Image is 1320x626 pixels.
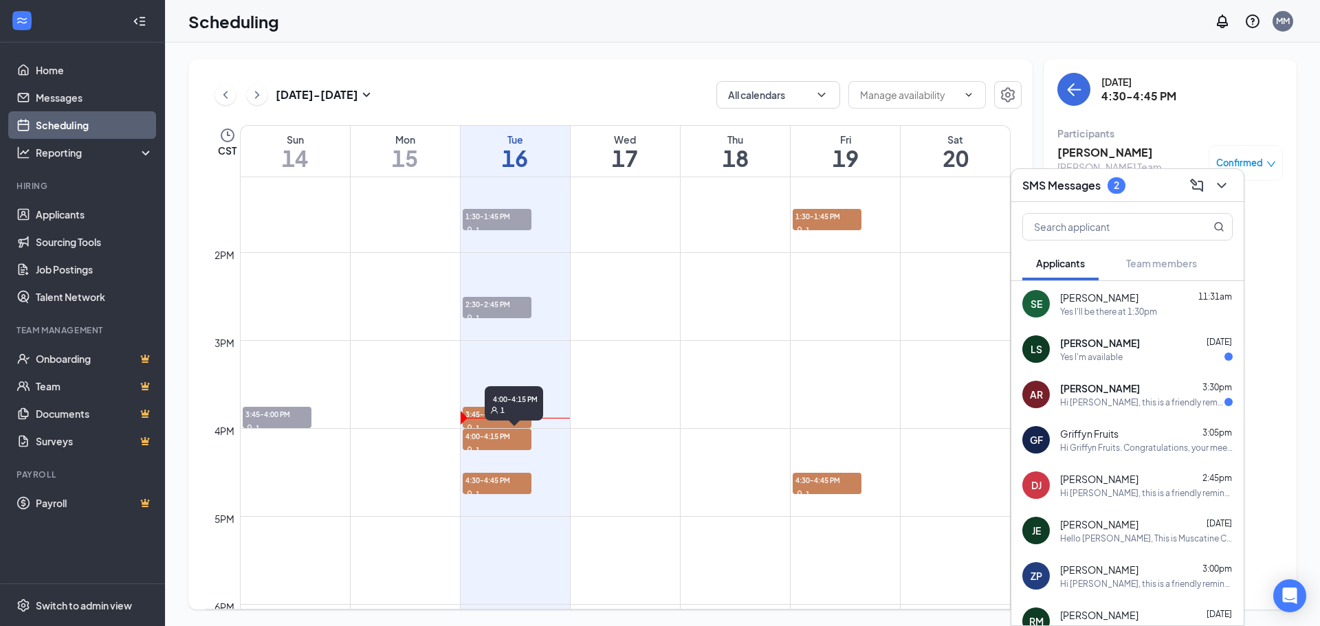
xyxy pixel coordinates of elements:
[791,133,900,146] div: Fri
[901,126,1010,177] a: September 20, 2025
[212,335,237,350] div: 3pm
[465,490,474,498] svg: User
[1211,175,1233,197] button: ChevronDown
[461,133,570,146] div: Tue
[1060,427,1119,440] span: Griffyn Fruits
[463,407,531,421] span: 3:45-4:00 PM
[1057,73,1090,106] button: back-button
[490,392,538,405] span: 4:00-4:15 PM
[36,228,153,256] a: Sourcing Tools
[1031,297,1042,311] div: SE
[571,126,680,177] a: September 17, 2025
[1207,609,1232,619] span: [DATE]
[461,146,570,170] h1: 16
[1060,381,1140,395] span: [PERSON_NAME]
[1213,221,1224,232] svg: MagnifyingGlass
[1060,487,1233,499] div: Hi [PERSON_NAME], this is a friendly reminder. Your meeting with [PERSON_NAME] for [PERSON_NAME] ...
[36,400,153,427] a: DocumentsCrown
[1032,524,1041,537] div: JE
[571,133,680,146] div: Wed
[36,56,153,84] a: Home
[1030,433,1043,447] div: GF
[1060,396,1224,408] div: Hi [PERSON_NAME], this is a friendly reminder. Your meeting with [PERSON_NAME] for [PERSON_NAME] ...
[963,89,974,100] svg: ChevronDown
[1276,15,1290,27] div: MM
[476,489,480,499] span: 1
[36,84,153,111] a: Messages
[351,146,460,170] h1: 15
[358,87,375,103] svg: SmallChevronDown
[476,423,480,433] span: 1
[36,345,153,372] a: OnboardingCrown
[351,126,460,177] a: September 15, 2025
[1216,156,1263,170] span: Confirmed
[500,405,505,415] span: 1
[681,126,790,177] a: September 18, 2025
[215,85,236,105] button: ChevronLeft
[219,127,236,144] svg: Clock
[36,599,132,612] div: Switch to admin view
[1266,159,1276,169] span: down
[1057,145,1202,160] h3: [PERSON_NAME]
[791,146,900,170] h1: 19
[465,446,474,454] svg: User
[1030,388,1043,401] div: AR
[1023,214,1186,240] input: Search applicant
[1202,563,1232,574] span: 3:00pm
[1060,472,1138,486] span: [PERSON_NAME]
[716,81,840,109] button: All calendarsChevronDown
[1202,473,1232,483] span: 2:45pm
[463,297,531,311] span: 2:30-2:45 PM
[241,146,350,170] h1: 14
[212,423,237,438] div: 4pm
[1031,569,1042,583] div: ZP
[1189,177,1205,194] svg: ComposeMessage
[1060,533,1233,544] div: Hello [PERSON_NAME], This is Muscatine Culvers reaching out to set up an interview with you. Woul...
[1101,75,1176,89] div: [DATE]
[994,81,1022,109] a: Settings
[188,10,279,33] h1: Scheduling
[476,445,480,455] span: 1
[36,146,154,159] div: Reporting
[1207,337,1232,347] span: [DATE]
[16,324,151,336] div: Team Management
[476,313,480,323] span: 1
[1207,518,1232,528] span: [DATE]
[1066,81,1082,98] svg: ArrowLeft
[901,146,1010,170] h1: 20
[901,133,1010,146] div: Sat
[465,314,474,322] svg: User
[133,14,146,28] svg: Collapse
[793,473,861,487] span: 4:30-4:45 PM
[1186,175,1208,197] button: ComposeMessage
[463,429,531,443] span: 4:00-4:15 PM
[36,256,153,283] a: Job Postings
[490,406,498,414] svg: User
[681,146,790,170] h1: 18
[1057,160,1202,215] div: [PERSON_NAME] Team Member at [GEOGRAPHIC_DATA], [GEOGRAPHIC_DATA]
[461,126,570,177] a: September 16, 2025
[1126,257,1197,269] span: Team members
[571,146,680,170] h1: 17
[1101,89,1176,104] h3: 4:30-4:45 PM
[36,427,153,455] a: SurveysCrown
[351,133,460,146] div: Mon
[1031,478,1042,492] div: DJ
[243,407,311,421] span: 3:45-4:00 PM
[1060,563,1138,577] span: [PERSON_NAME]
[463,473,531,487] span: 4:30-4:45 PM
[1060,306,1157,317] div: Yes I'll be there at 1:30pm
[1244,13,1261,30] svg: QuestionInfo
[1036,257,1085,269] span: Applicants
[806,489,810,499] span: 1
[16,146,30,159] svg: Analysis
[256,423,260,433] span: 1
[16,180,151,192] div: Hiring
[681,133,790,146] div: Thu
[1057,126,1283,140] div: Participants
[463,209,531,223] span: 1:30-1:45 PM
[1000,87,1016,103] svg: Settings
[795,490,804,498] svg: User
[250,87,264,103] svg: ChevronRight
[241,126,350,177] a: September 14, 2025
